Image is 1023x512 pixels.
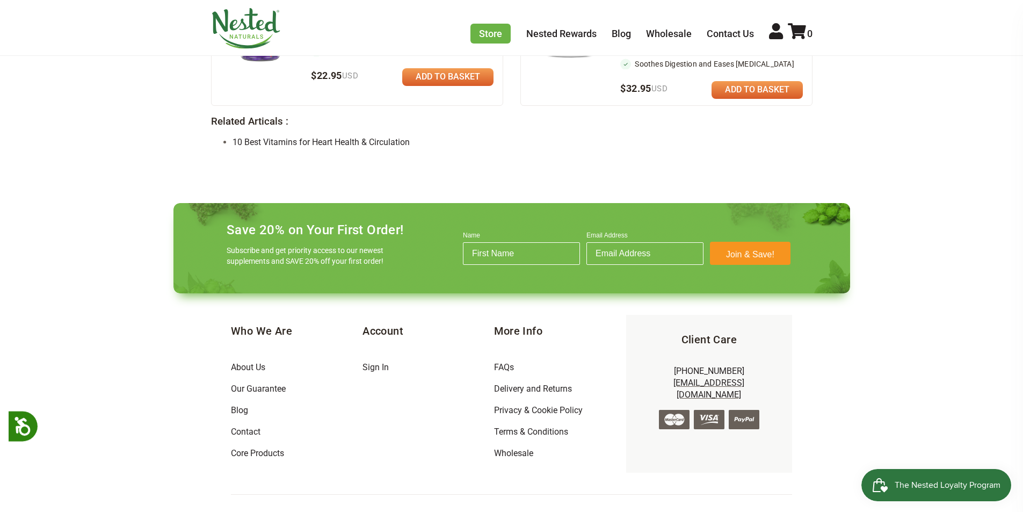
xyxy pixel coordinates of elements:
a: 10 Best Vitamins for Heart Health & Circulation [233,137,410,147]
iframe: Button to open loyalty program pop-up [861,469,1012,501]
button: Join & Save! [710,242,790,265]
h4: Save 20% on Your First Order! [227,222,404,237]
span: USD [651,84,668,93]
li: Soothes Digestion and Eases [MEDICAL_DATA] [620,59,803,69]
a: [PHONE_NUMBER] [674,366,744,376]
h5: Account [362,323,494,338]
a: Terms & Conditions [494,427,568,437]
a: FAQs [494,362,514,372]
a: About Us [231,362,265,372]
a: Blog [612,28,631,39]
span: USD [342,71,358,81]
img: credit-cards.png [659,410,759,429]
a: Store [470,24,511,44]
h5: More Info [494,323,626,338]
a: Privacy & Cookie Policy [494,405,583,415]
span: $22.95 [311,70,358,81]
input: First Name [463,242,580,265]
h3: Related Articals : [211,116,812,128]
a: Core Products [231,448,284,458]
h5: Client Care [643,332,775,347]
a: Wholesale [494,448,533,458]
label: Email Address [586,232,703,242]
a: Nested Rewards [526,28,597,39]
input: Email Address [586,242,703,265]
a: Delivery and Returns [494,384,572,394]
span: $32.95 [620,83,668,94]
a: 0 [788,28,812,39]
a: Contact Us [707,28,754,39]
a: Contact [231,427,260,437]
label: Name [463,232,580,242]
span: 0 [807,28,812,39]
a: Wholesale [646,28,692,39]
a: Blog [231,405,248,415]
a: Our Guarantee [231,384,286,394]
a: [EMAIL_ADDRESS][DOMAIN_NAME] [673,378,744,400]
h5: Who We Are [231,323,362,338]
p: Subscribe and get priority access to our newest supplements and SAVE 20% off your first order! [227,245,388,266]
a: Sign In [362,362,389,372]
img: Nested Naturals [211,8,281,49]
